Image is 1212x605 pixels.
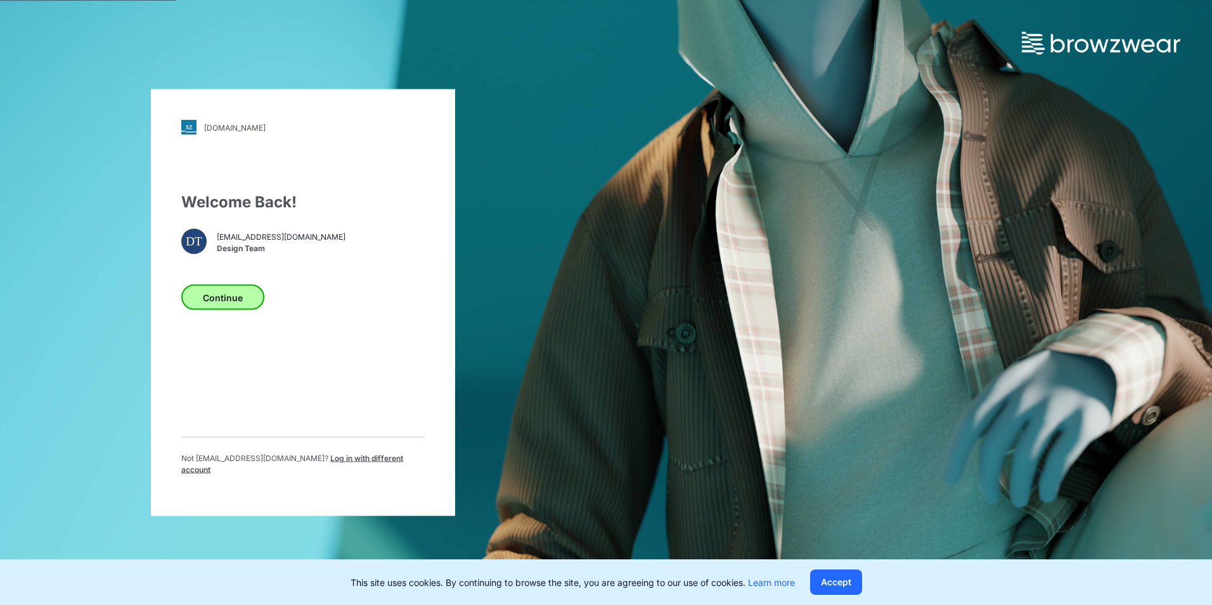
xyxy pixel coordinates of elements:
img: svg+xml;base64,PHN2ZyB3aWR0aD0iMjgiIGhlaWdodD0iMjgiIHZpZXdCb3g9IjAgMCAyOCAyOCIgZmlsbD0ibm9uZSIgeG... [181,120,197,135]
div: [DOMAIN_NAME] [204,122,266,132]
button: Continue [181,285,264,310]
button: Accept [810,569,862,595]
span: Design Team [217,242,345,254]
a: Learn more [748,577,795,588]
p: This site uses cookies. By continuing to browse the site, you are agreeing to our use of cookies. [351,576,795,589]
div: DT [181,229,207,254]
div: Welcome Back! [181,191,425,214]
p: Not [EMAIL_ADDRESS][DOMAIN_NAME] ? [181,453,425,476]
a: [DOMAIN_NAME] [181,120,425,135]
span: [EMAIL_ADDRESS][DOMAIN_NAME] [217,231,345,242]
img: browzwear-logo.73288ffb.svg [1022,32,1180,55]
